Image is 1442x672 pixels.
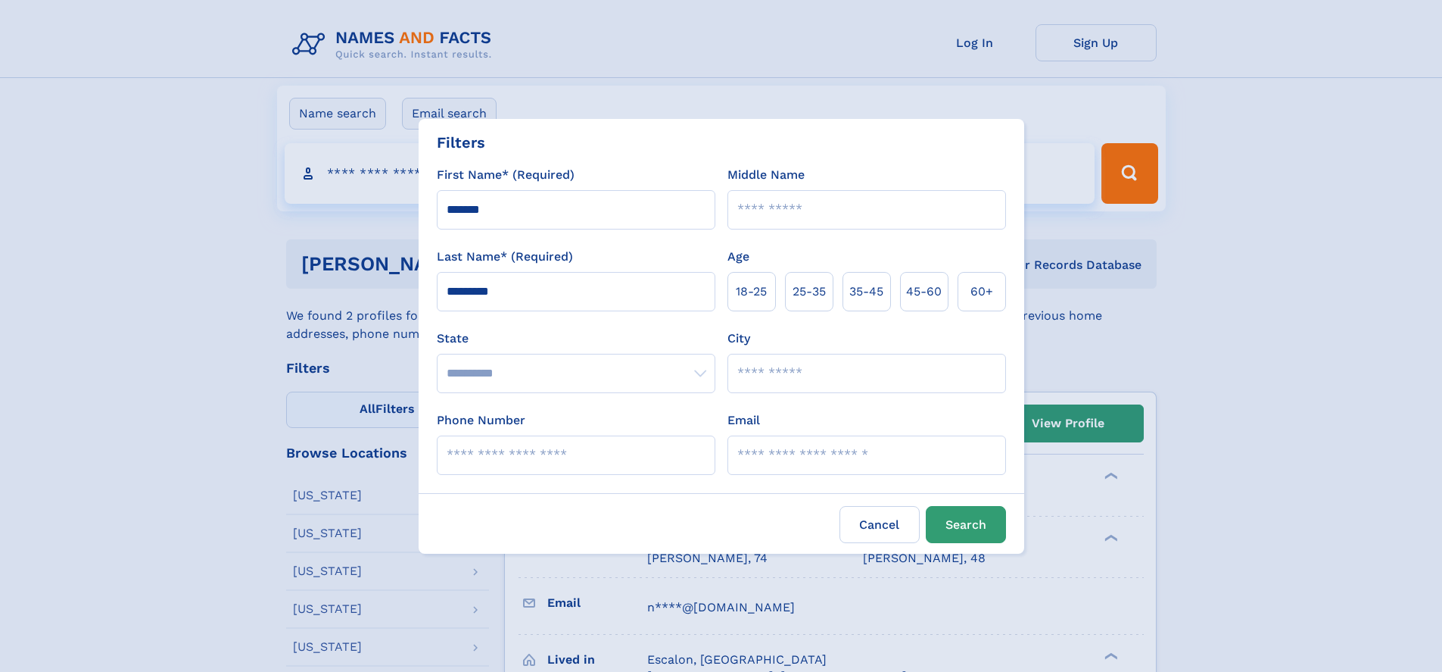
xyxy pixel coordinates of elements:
label: Cancel [839,506,920,543]
div: Filters [437,131,485,154]
label: First Name* (Required) [437,166,575,184]
span: 60+ [970,283,993,301]
span: 25‑35 [793,283,826,301]
label: Last Name* (Required) [437,248,573,266]
span: 35‑45 [849,283,883,301]
label: Phone Number [437,411,525,430]
span: 18‑25 [736,283,767,301]
label: Email [727,411,760,430]
span: 45‑60 [906,283,942,301]
label: City [727,330,750,348]
button: Search [926,506,1006,543]
label: Age [727,248,749,266]
label: State [437,330,715,348]
label: Middle Name [727,166,805,184]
